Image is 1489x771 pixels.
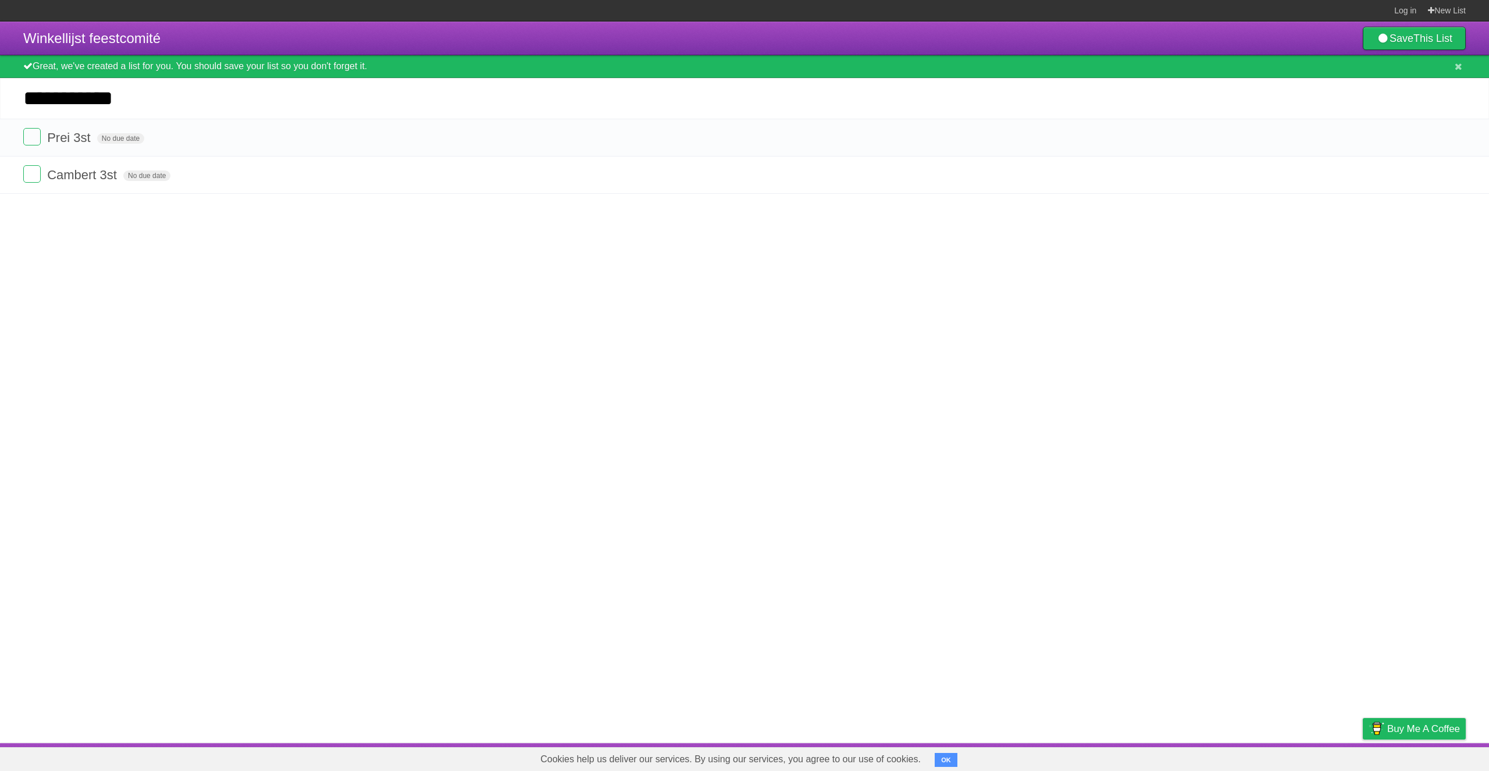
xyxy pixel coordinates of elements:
a: Buy me a coffee [1363,718,1466,740]
label: Done [23,165,41,183]
span: No due date [97,133,144,144]
button: OK [935,753,957,767]
span: Prei 3st [47,130,94,145]
img: Buy me a coffee [1369,719,1384,738]
b: This List [1413,33,1452,44]
span: Cambert 3st [47,168,120,182]
span: Winkellijst feestcomité [23,30,161,46]
a: Terms [1308,746,1334,768]
a: SaveThis List [1363,27,1466,50]
span: Cookies help us deliver our services. By using our services, you agree to our use of cookies. [529,748,932,771]
span: Buy me a coffee [1387,719,1460,739]
a: Privacy [1348,746,1378,768]
a: About [1208,746,1232,768]
a: Developers [1246,746,1294,768]
label: Done [23,128,41,145]
a: Suggest a feature [1392,746,1466,768]
span: No due date [123,170,170,181]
